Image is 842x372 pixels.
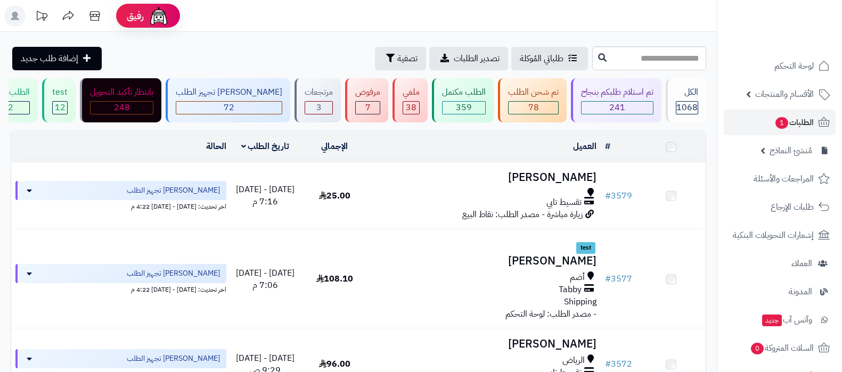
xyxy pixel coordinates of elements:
[511,47,588,70] a: طلباتي المُوكلة
[791,256,812,271] span: العملاء
[12,47,102,70] a: إضافة طلب جديد
[771,200,814,214] span: طلبات الإرجاع
[224,101,234,114] span: 72
[90,86,153,98] div: بانتظار تأكيد التحويل
[509,102,558,114] div: 78
[28,5,55,29] a: تحديثات المنصة
[355,86,380,98] div: مرفوض
[373,171,596,184] h3: [PERSON_NAME]
[429,47,508,70] a: تصدير الطلبات
[605,358,632,370] a: #3572
[390,78,430,122] a: ملغي 38
[508,86,559,98] div: تم شحن الطلب
[91,102,153,114] div: 248
[365,101,371,114] span: 7
[305,102,332,114] div: 3
[664,78,708,122] a: الكل1068
[559,284,582,296] span: Tabby
[581,86,653,98] div: تم استلام طلبكم بنجاح
[442,86,486,98] div: الطلب مكتمل
[676,86,698,98] div: الكل
[724,251,836,276] a: العملاء
[369,230,600,329] td: - مصدر الطلب: لوحة التحكم
[562,354,585,367] span: الرياض
[576,242,595,254] span: test
[127,353,220,364] span: [PERSON_NAME] تجهيز الطلب
[774,115,814,130] span: الطلبات
[573,140,596,153] a: العميل
[148,5,169,27] img: ai-face.png
[127,268,220,279] span: [PERSON_NAME] تجهيز الطلب
[724,110,836,135] a: الطلبات1
[454,52,500,65] span: تصدير الطلبات
[733,228,814,243] span: إشعارات التحويلات البنكية
[176,102,282,114] div: 72
[724,222,836,248] a: إشعارات التحويلات البنكية
[496,78,569,122] a: تم شحن الطلب 78
[373,338,596,350] h3: [PERSON_NAME]
[127,185,220,196] span: [PERSON_NAME] تجهيز الطلب
[775,117,788,129] span: 1
[292,78,343,122] a: مرتجعات 3
[754,171,814,186] span: المراجعات والأسئلة
[462,208,583,221] span: زيارة مباشرة - مصدر الطلب: نقاط البيع
[343,78,390,122] a: مرفوض 7
[236,183,295,208] span: [DATE] - [DATE] 7:16 م
[605,358,611,370] span: #
[397,52,418,65] span: تصفية
[605,140,610,153] a: #
[356,102,380,114] div: 7
[305,86,333,98] div: مرتجعات
[236,267,295,292] span: [DATE] - [DATE] 7:06 م
[375,47,426,70] button: تصفية
[403,86,420,98] div: ملغي
[774,59,814,73] span: لوحة التحكم
[751,343,764,354] span: 0
[430,78,496,122] a: الطلب مكتمل 359
[316,272,353,285] span: 108.10
[569,78,664,122] a: تم استلام طلبكم بنجاح 241
[724,194,836,220] a: طلبات الإرجاع
[403,102,419,114] div: 38
[750,341,814,356] span: السلات المتروكة
[241,140,290,153] a: تاريخ الطلب
[443,102,485,114] div: 359
[319,358,350,370] span: 96.00
[605,189,632,202] a: #3579
[406,101,416,114] span: 38
[605,272,611,285] span: #
[319,189,350,202] span: 25.00
[127,10,144,22] span: رفيق
[53,102,67,114] div: 12
[206,140,226,153] a: الحالة
[456,101,472,114] span: 359
[52,86,68,98] div: test
[21,52,78,65] span: إضافة طلب جديد
[761,312,812,327] span: وآتس آب
[724,166,836,192] a: المراجعات والأسئلة
[676,101,698,114] span: 1068
[316,101,322,114] span: 3
[770,143,812,158] span: مُنشئ النماذج
[40,78,78,122] a: test 12
[373,255,596,267] h3: [PERSON_NAME]
[78,78,164,122] a: بانتظار تأكيد التحويل 248
[15,200,226,211] div: اخر تحديث: [DATE] - [DATE] 4:22 م
[724,279,836,304] a: المدونة
[770,25,832,47] img: logo-2.png
[724,307,836,333] a: وآتس آبجديد
[724,53,836,79] a: لوحة التحكم
[605,189,611,202] span: #
[546,196,582,209] span: تقسيط تابي
[55,101,66,114] span: 12
[8,101,13,114] span: 2
[520,52,563,65] span: طلباتي المُوكلة
[755,87,814,102] span: الأقسام والمنتجات
[528,101,539,114] span: 78
[724,335,836,361] a: السلات المتروكة0
[762,315,782,326] span: جديد
[321,140,348,153] a: الإجمالي
[176,86,282,98] div: [PERSON_NAME] تجهيز الطلب
[789,284,812,299] span: المدونة
[609,101,625,114] span: 241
